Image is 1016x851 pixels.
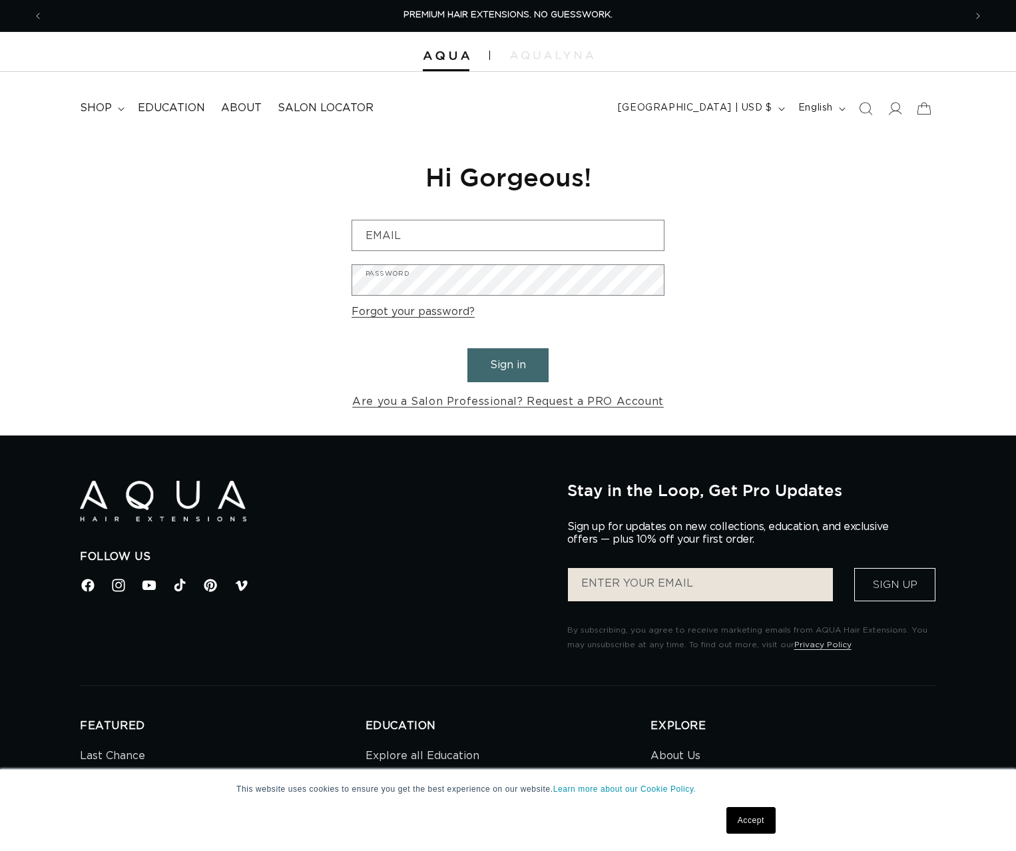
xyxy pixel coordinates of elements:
span: [GEOGRAPHIC_DATA] | USD $ [618,101,772,115]
p: This website uses cookies to ensure you get the best experience on our website. [236,783,780,795]
a: Accept [726,807,776,834]
a: Explore all Education [366,746,479,769]
a: Learn more about our Cookie Policy. [553,784,696,794]
summary: Search [851,94,880,123]
button: Sign in [467,348,549,382]
a: Salon Locator [270,93,381,123]
a: Last Chance [80,746,145,769]
button: Previous announcement [23,3,53,29]
img: Aqua Hair Extensions [423,51,469,61]
button: Sign Up [854,568,935,601]
h2: EDUCATION [366,719,651,733]
button: English [790,96,851,121]
a: Privacy Policy [794,641,852,649]
a: Forgot your password? [352,302,475,322]
a: About Us [650,746,700,769]
h2: EXPLORE [650,719,936,733]
span: shop [80,101,112,115]
iframe: Chat Widget [949,787,1016,851]
img: Aqua Hair Extensions [80,481,246,521]
a: About [213,93,270,123]
input: Email [352,220,664,250]
input: ENTER YOUR EMAIL [568,568,833,601]
button: Next announcement [963,3,993,29]
h2: Stay in the Loop, Get Pro Updates [567,481,936,499]
p: Sign up for updates on new collections, education, and exclusive offers — plus 10% off your first... [567,521,900,546]
span: Education [138,101,205,115]
span: About [221,101,262,115]
span: English [798,101,833,115]
h1: Hi Gorgeous! [352,160,664,193]
h2: FEATURED [80,719,366,733]
span: Salon Locator [278,101,374,115]
img: aqualyna.com [510,51,593,59]
a: Education [130,93,213,123]
summary: shop [72,93,130,123]
button: [GEOGRAPHIC_DATA] | USD $ [610,96,790,121]
p: By subscribing, you agree to receive marketing emails from AQUA Hair Extensions. You may unsubscr... [567,623,936,652]
span: PREMIUM HAIR EXTENSIONS. NO GUESSWORK. [403,11,613,19]
a: Are you a Salon Professional? Request a PRO Account [352,392,664,412]
h2: Follow Us [80,550,547,564]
